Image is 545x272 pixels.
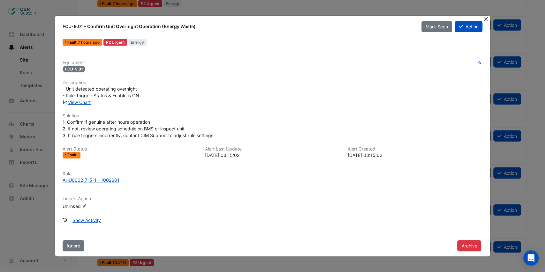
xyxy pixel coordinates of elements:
[348,146,483,152] h6: Alert Created
[63,66,86,72] span: FCU-9.01
[523,250,539,266] div: Open Intercom Messenger
[128,39,147,46] span: Energy
[63,202,139,209] div: Unlinked
[63,240,84,251] button: Ignore
[63,80,483,85] h6: Description
[63,113,483,119] h6: Solution
[205,146,340,152] h6: Alert Last Update
[63,177,483,183] a: AHU0002-7-5-1 - 1002601
[63,146,198,152] h6: Alert Status
[68,215,105,226] button: Show Activity
[82,204,87,209] fa-icon: Edit Linked Action
[426,24,448,29] span: Mark Seen
[78,40,100,45] span: Mon 08-Sep-2025 03:15 IST
[63,60,483,65] h6: Equipment
[63,99,91,105] a: View Chart
[67,243,80,248] span: Ignore
[457,240,481,251] button: Archive
[67,153,78,157] span: Fault
[103,39,127,46] div: P2 Urgent
[63,196,483,202] h6: Linked Action
[63,86,139,98] span: - Unit detected operating overnight - Rule Trigger: Status & Enable is ON
[205,152,340,158] div: [DATE] 03:15:02
[63,119,213,138] span: 1. Confirm if genuine after hours operation 2. If not, review operating schedule on BMS or inspec...
[63,23,414,30] div: FCU-9.01 - Confirm Unit Overnight Operation (Energy Waste)
[63,171,483,177] h6: Rule
[67,40,78,44] span: Fault
[421,21,452,32] button: Mark Seen
[63,177,119,183] div: AHU0002-7-5-1 - 1002601
[482,16,489,22] button: Close
[348,152,483,158] div: [DATE] 03:15:02
[455,21,482,32] button: Action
